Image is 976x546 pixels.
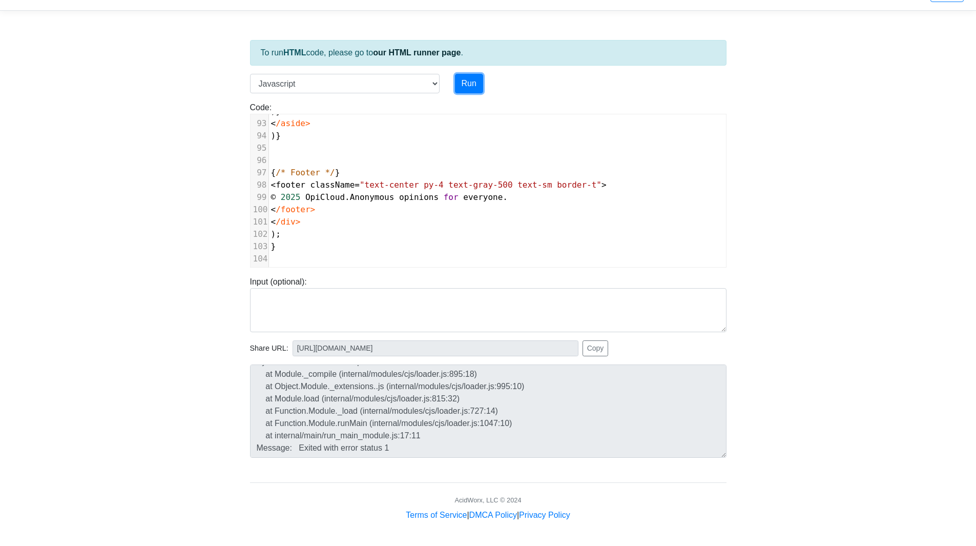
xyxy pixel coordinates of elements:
span: © [271,192,276,202]
span: ); [271,229,281,239]
input: No share available yet [293,340,578,356]
div: 94 [251,130,268,142]
span: Anonymous [350,192,394,202]
div: 96 [251,154,268,167]
div: | | [406,509,570,521]
span: opinions [399,192,439,202]
span: < [271,217,276,227]
span: for [444,192,459,202]
div: 99 [251,191,268,204]
span: /footer> [276,205,315,214]
span: < [271,205,276,214]
a: Terms of Service [406,511,467,519]
span: /div> [276,217,300,227]
span: { } [271,168,340,177]
span: /aside> [276,118,310,128]
span: className [310,180,355,190]
span: )} [271,131,281,140]
span: /* Footer */ [276,168,335,177]
div: 93 [251,117,268,130]
span: "text-center py-4 text-gray-500 text-sm border-t" [360,180,601,190]
span: 2025 [281,192,301,202]
a: Privacy Policy [519,511,570,519]
span: = [355,180,360,190]
div: 103 [251,240,268,253]
button: Copy [583,340,609,356]
div: Input (optional): [242,276,734,332]
div: 100 [251,204,268,216]
button: Run [455,74,483,93]
a: our HTML runner page [373,48,461,57]
span: < [271,118,276,128]
div: 98 [251,179,268,191]
span: Share URL: [250,343,288,354]
span: < [271,180,276,190]
div: 101 [251,216,268,228]
span: everyone [463,192,503,202]
div: Code: [242,102,734,268]
span: } [271,241,276,251]
span: . . [271,192,508,202]
span: OpiCloud [305,192,345,202]
span: footer [276,180,305,190]
strong: HTML [283,48,306,57]
div: 97 [251,167,268,179]
a: DMCA Policy [469,511,517,519]
span: > [601,180,607,190]
div: To run code, please go to . [250,40,726,66]
div: AcidWorx, LLC © 2024 [454,495,521,505]
div: 102 [251,228,268,240]
div: 104 [251,253,268,265]
div: 95 [251,142,268,154]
